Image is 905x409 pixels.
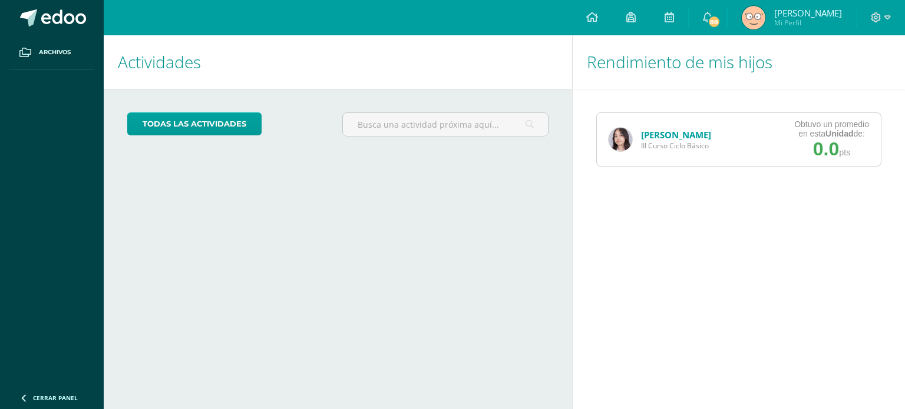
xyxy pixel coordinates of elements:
span: Archivos [39,48,71,57]
span: 88 [708,15,721,28]
span: Mi Perfil [774,18,842,28]
span: pts [839,148,850,157]
span: III Curso Ciclo Básico [641,141,711,151]
input: Busca una actividad próxima aquí... [343,113,547,136]
h1: Actividades [118,35,558,89]
img: 82c55424db9dc67118b5e4aff244c585.png [609,128,632,151]
span: Cerrar panel [33,394,78,402]
a: [PERSON_NAME] [641,129,711,141]
span: 0.0 [813,138,839,159]
img: 534664ee60f520b42d8813f001d89cd9.png [742,6,765,29]
h1: Rendimiento de mis hijos [587,35,891,89]
strong: Unidad [825,129,853,138]
a: todas las Actividades [127,112,262,135]
a: Archivos [9,35,94,70]
div: Obtuvo un promedio en esta de: [794,119,869,138]
span: [PERSON_NAME] [774,7,842,19]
